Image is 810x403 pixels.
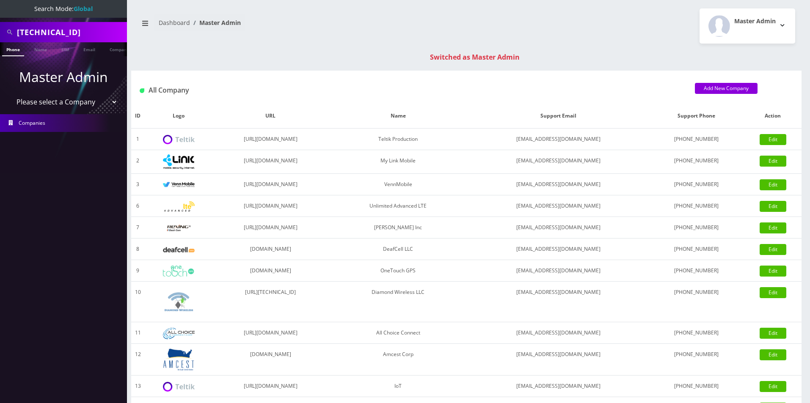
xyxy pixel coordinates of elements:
[328,150,468,174] td: My Link Mobile
[649,104,744,129] th: Support Phone
[163,348,195,371] img: Amcest Corp
[734,18,776,25] h2: Master Admin
[328,217,468,239] td: [PERSON_NAME] Inc
[131,282,145,322] td: 10
[468,129,649,150] td: [EMAIL_ADDRESS][DOMAIN_NAME]
[649,195,744,217] td: [PHONE_NUMBER]
[213,174,328,195] td: [URL][DOMAIN_NAME]
[468,174,649,195] td: [EMAIL_ADDRESS][DOMAIN_NAME]
[760,381,786,392] a: Edit
[213,260,328,282] td: [DOMAIN_NAME]
[213,239,328,260] td: [DOMAIN_NAME]
[468,104,649,129] th: Support Email
[131,322,145,344] td: 11
[760,349,786,360] a: Edit
[131,195,145,217] td: 6
[163,201,195,212] img: Unlimited Advanced LTE
[163,247,195,252] img: DeafCell LLC
[649,344,744,376] td: [PHONE_NUMBER]
[468,150,649,174] td: [EMAIL_ADDRESS][DOMAIN_NAME]
[190,18,241,27] li: Master Admin
[163,286,195,318] img: Diamond Wireless LLC
[159,19,190,27] a: Dashboard
[131,104,145,129] th: ID
[131,150,145,174] td: 2
[131,344,145,376] td: 12
[131,376,145,397] td: 13
[138,14,460,38] nav: breadcrumb
[760,266,786,277] a: Edit
[213,344,328,376] td: [DOMAIN_NAME]
[649,376,744,397] td: [PHONE_NUMBER]
[145,104,213,129] th: Logo
[760,134,786,145] a: Edit
[163,224,195,232] img: Rexing Inc
[328,195,468,217] td: Unlimited Advanced LTE
[695,83,758,94] a: Add New Company
[57,42,73,55] a: SIM
[649,129,744,150] td: [PHONE_NUMBER]
[213,195,328,217] td: [URL][DOMAIN_NAME]
[760,244,786,255] a: Edit
[213,376,328,397] td: [URL][DOMAIN_NAME]
[2,42,24,56] a: Phone
[649,239,744,260] td: [PHONE_NUMBER]
[468,195,649,217] td: [EMAIL_ADDRESS][DOMAIN_NAME]
[649,260,744,282] td: [PHONE_NUMBER]
[140,86,682,94] h1: All Company
[34,5,93,13] span: Search Mode:
[163,328,195,339] img: All Choice Connect
[760,156,786,167] a: Edit
[213,282,328,322] td: [URL][TECHNICAL_ID]
[649,282,744,322] td: [PHONE_NUMBER]
[131,217,145,239] td: 7
[328,376,468,397] td: IoT
[328,239,468,260] td: DeafCell LLC
[328,322,468,344] td: All Choice Connect
[649,217,744,239] td: [PHONE_NUMBER]
[163,382,195,392] img: IoT
[213,129,328,150] td: [URL][DOMAIN_NAME]
[131,239,145,260] td: 8
[328,129,468,150] td: Teltik Production
[74,5,93,13] strong: Global
[213,150,328,174] td: [URL][DOMAIN_NAME]
[131,260,145,282] td: 9
[468,376,649,397] td: [EMAIL_ADDRESS][DOMAIN_NAME]
[468,344,649,376] td: [EMAIL_ADDRESS][DOMAIN_NAME]
[163,154,195,169] img: My Link Mobile
[328,344,468,376] td: Amcest Corp
[649,174,744,195] td: [PHONE_NUMBER]
[700,8,795,44] button: Master Admin
[760,222,786,233] a: Edit
[328,260,468,282] td: OneTouch GPS
[30,42,51,55] a: Name
[468,260,649,282] td: [EMAIL_ADDRESS][DOMAIN_NAME]
[213,217,328,239] td: [URL][DOMAIN_NAME]
[744,104,802,129] th: Action
[468,322,649,344] td: [EMAIL_ADDRESS][DOMAIN_NAME]
[163,182,195,188] img: VennMobile
[328,282,468,322] td: Diamond Wireless LLC
[131,174,145,195] td: 3
[79,42,99,55] a: Email
[140,52,810,62] div: Switched as Master Admin
[649,322,744,344] td: [PHONE_NUMBER]
[468,239,649,260] td: [EMAIL_ADDRESS][DOMAIN_NAME]
[649,150,744,174] td: [PHONE_NUMBER]
[163,266,195,277] img: OneTouch GPS
[328,104,468,129] th: Name
[213,104,328,129] th: URL
[140,88,144,93] img: All Company
[163,135,195,145] img: Teltik Production
[760,328,786,339] a: Edit
[17,24,125,40] input: Search All Companies
[19,119,45,126] span: Companies
[328,174,468,195] td: VennMobile
[760,179,786,190] a: Edit
[105,42,134,55] a: Company
[760,201,786,212] a: Edit
[213,322,328,344] td: [URL][DOMAIN_NAME]
[131,129,145,150] td: 1
[468,217,649,239] td: [EMAIL_ADDRESS][DOMAIN_NAME]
